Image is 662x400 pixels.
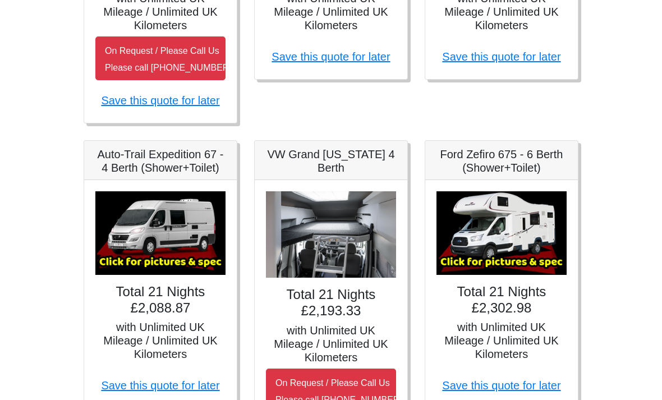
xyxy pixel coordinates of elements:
[442,50,560,63] a: Save this quote for later
[436,191,567,275] img: Ford Zefiro 675 - 6 Berth (Shower+Toilet)
[266,324,396,364] h5: with Unlimited UK Mileage / Unlimited UK Kilometers
[95,284,226,316] h4: Total 21 Nights £2,088.87
[95,320,226,361] h5: with Unlimited UK Mileage / Unlimited UK Kilometers
[95,148,226,174] h5: Auto-Trail Expedition 67 - 4 Berth (Shower+Toilet)
[272,50,390,63] a: Save this quote for later
[266,148,396,174] h5: VW Grand [US_STATE] 4 Berth
[95,191,226,275] img: Auto-Trail Expedition 67 - 4 Berth (Shower+Toilet)
[442,379,560,392] a: Save this quote for later
[105,46,232,72] small: On Request / Please Call Us Please call [PHONE_NUMBER]
[266,191,396,278] img: VW Grand California 4 Berth
[436,320,567,361] h5: with Unlimited UK Mileage / Unlimited UK Kilometers
[101,379,219,392] a: Save this quote for later
[266,287,396,319] h4: Total 21 Nights £2,193.33
[436,284,567,316] h4: Total 21 Nights £2,302.98
[101,94,219,107] a: Save this quote for later
[436,148,567,174] h5: Ford Zefiro 675 - 6 Berth (Shower+Toilet)
[95,36,226,80] button: On Request / Please Call UsPlease call [PHONE_NUMBER]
